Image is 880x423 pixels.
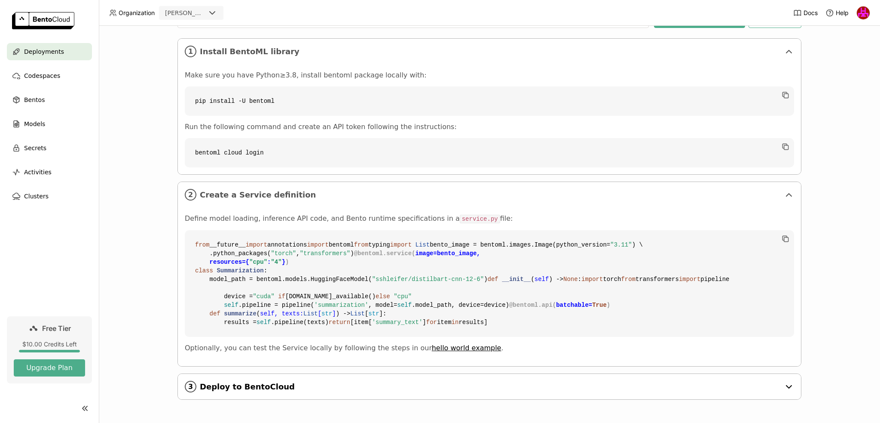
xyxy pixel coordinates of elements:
[185,381,196,392] i: 3
[394,293,412,300] span: "cpu"
[7,139,92,157] a: Secrets
[42,324,71,333] span: Free Tier
[376,293,390,300] span: else
[185,230,794,337] code: __future__ annotations bentoml typing bento_image = bentoml.images.Image(python_version= ) \ .pyt...
[200,190,780,200] span: Create a Service definition
[119,9,155,17] span: Organization
[24,119,45,129] span: Models
[224,302,238,309] span: self
[509,302,610,309] span: @bentoml.api( )
[24,95,45,105] span: Bentos
[24,71,60,81] span: Codespaces
[426,319,437,326] span: for
[592,302,607,309] span: True
[185,46,196,57] i: 1
[7,115,92,133] a: Models
[307,241,328,248] span: import
[257,319,271,326] span: self
[7,43,92,60] a: Deployments
[24,143,46,153] span: Secrets
[271,259,281,266] span: "4"
[24,191,49,201] span: Clusters
[321,310,332,317] span: str
[7,91,92,108] a: Bentos
[249,259,267,266] span: "cpu"
[253,293,274,300] span: "cuda"
[488,276,498,283] span: def
[621,276,636,283] span: from
[390,241,412,248] span: import
[12,12,74,29] img: logo
[350,310,365,317] span: List
[314,302,368,309] span: 'summarization'
[185,71,794,80] p: Make sure you have Python≥3.8, install bentoml package locally with:
[556,302,607,309] span: batchable=
[7,164,92,181] a: Activities
[825,9,849,17] div: Help
[195,241,210,248] span: from
[581,276,603,283] span: import
[178,182,801,207] div: 2Create a Service definition
[24,46,64,57] span: Deployments
[452,319,459,326] span: in
[185,214,794,223] p: Define model loading, inference API code, and Bento runtime specifications in a file:
[185,86,794,116] code: pip install -U bentoml
[610,241,632,248] span: "3.11"
[217,267,263,274] span: Summarization
[368,310,379,317] span: str
[432,344,501,352] a: hello world example
[271,250,296,257] span: "torch"
[195,267,213,274] span: class
[7,316,92,383] a: Free Tier$10.00 Credits LeftUpgrade Plan
[185,123,794,131] p: Run the following command and create an API token following the instructions:
[329,319,350,326] span: return
[857,6,870,19] img: Parker Hawkins
[7,67,92,84] a: Codespaces
[7,188,92,205] a: Clusters
[206,9,207,18] input: Selected parker-test1.
[200,47,780,56] span: Install BentoML library
[793,9,818,17] a: Docs
[372,319,423,326] span: 'summary_text'
[246,241,267,248] span: import
[24,167,52,177] span: Activities
[14,340,85,348] div: $10.00 Credits Left
[397,302,412,309] span: self
[836,9,849,17] span: Help
[185,344,794,352] p: Optionally, you can test the Service locally by following the steps in our .
[178,374,801,399] div: 3Deploy to BentoCloud
[416,241,430,248] span: List
[224,310,257,317] span: summarize
[460,215,500,223] code: service.py
[372,276,484,283] span: "sshleifer/distilbart-cnn-12-6"
[804,9,818,17] span: Docs
[210,310,220,317] span: def
[535,276,549,283] span: self
[260,310,336,317] span: self, texts: [ ]
[679,276,700,283] span: import
[178,39,801,64] div: 1Install BentoML library
[14,359,85,377] button: Upgrade Plan
[502,276,531,283] span: __init__
[165,9,205,17] div: [PERSON_NAME]-test1
[563,276,578,283] span: None
[300,250,351,257] span: "transformers"
[185,138,794,167] code: bentoml cloud login
[303,310,318,317] span: List
[200,382,780,392] span: Deploy to BentoCloud
[278,293,285,300] span: if
[354,241,369,248] span: from
[185,189,196,201] i: 2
